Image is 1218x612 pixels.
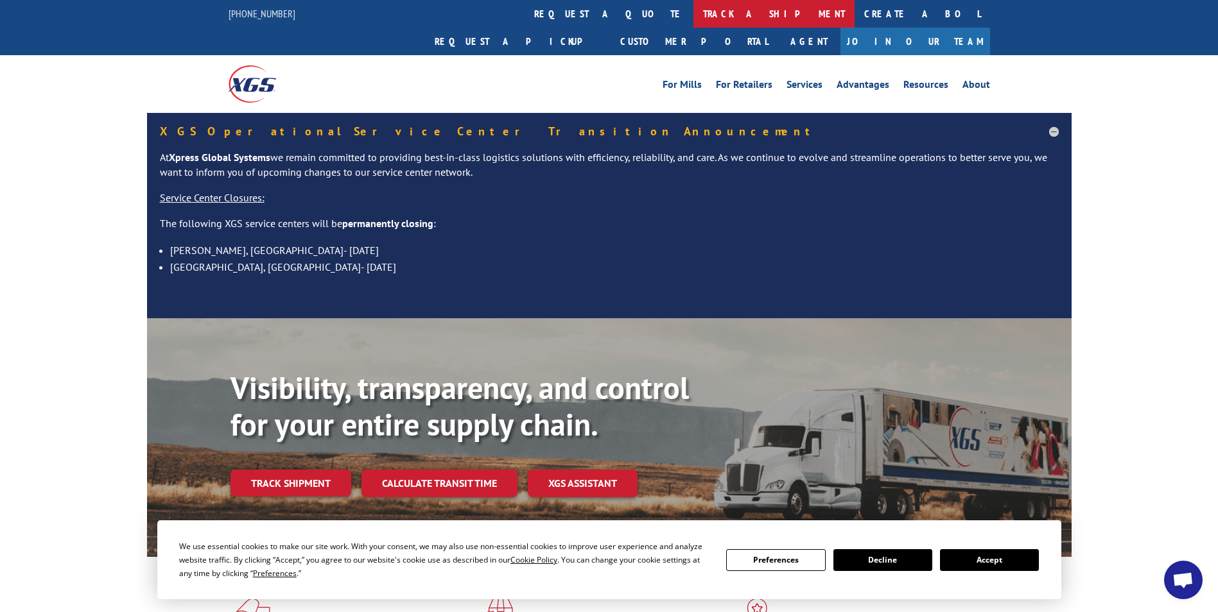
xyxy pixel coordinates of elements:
a: Calculate transit time [361,470,518,497]
a: Services [787,80,822,94]
h5: XGS Operational Service Center Transition Announcement [160,126,1059,137]
a: For Mills [663,80,702,94]
u: Service Center Closures: [160,191,265,204]
a: Request a pickup [425,28,611,55]
span: Preferences [253,568,297,579]
div: Cookie Consent Prompt [157,520,1061,599]
p: The following XGS service centers will be : [160,216,1059,242]
a: [PHONE_NUMBER] [229,7,295,20]
a: Resources [903,80,948,94]
a: Join Our Team [840,28,990,55]
li: [GEOGRAPHIC_DATA], [GEOGRAPHIC_DATA]- [DATE] [170,259,1059,275]
b: Visibility, transparency, and control for your entire supply chain. [231,368,689,445]
button: Accept [940,549,1039,571]
a: Open chat [1164,561,1203,599]
a: Customer Portal [611,28,778,55]
a: Track shipment [231,470,351,497]
a: XGS ASSISTANT [528,470,638,497]
a: For Retailers [716,80,772,94]
button: Decline [833,549,932,571]
p: At we remain committed to providing best-in-class logistics solutions with efficiency, reliabilit... [160,150,1059,191]
a: About [962,80,990,94]
div: We use essential cookies to make our site work. With your consent, we may also use non-essential ... [179,540,711,580]
button: Preferences [726,549,825,571]
li: [PERSON_NAME], [GEOGRAPHIC_DATA]- [DATE] [170,242,1059,259]
a: Advantages [837,80,889,94]
span: Cookie Policy [510,554,557,565]
strong: permanently closing [342,217,433,230]
a: Agent [778,28,840,55]
strong: Xpress Global Systems [169,151,270,164]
